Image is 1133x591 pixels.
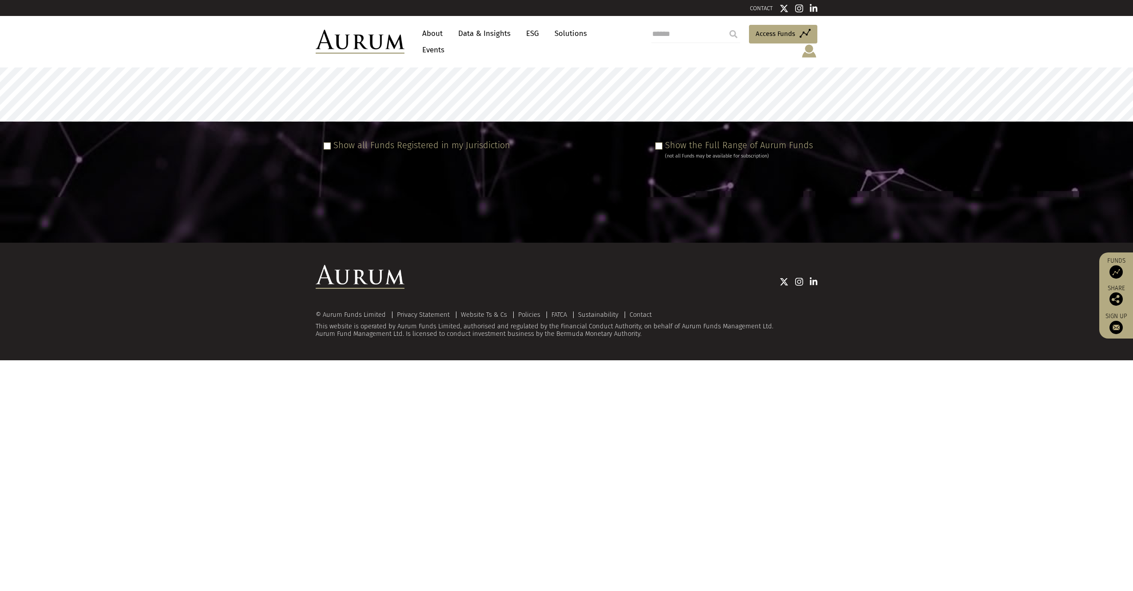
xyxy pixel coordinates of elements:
[810,4,818,13] img: Linkedin icon
[316,311,390,318] div: © Aurum Funds Limited
[665,152,813,160] div: (not all Funds may be available for subscription)
[1109,265,1123,279] img: Access Funds
[725,25,742,43] input: Submit
[316,311,817,338] div: This website is operated by Aurum Funds Limited, authorised and regulated by the Financial Conduc...
[756,28,795,39] span: Access Funds
[780,277,788,286] img: Twitter icon
[461,311,507,319] a: Website Ts & Cs
[665,140,813,150] label: Show the Full Range of Aurum Funds
[810,277,818,286] img: Linkedin icon
[418,25,447,42] a: About
[578,311,618,319] a: Sustainability
[1109,321,1123,334] img: Sign up to our newsletter
[333,140,510,150] label: Show all Funds Registered in my Jurisdiction
[518,311,540,319] a: Policies
[1104,312,1129,334] a: Sign up
[454,25,515,42] a: Data & Insights
[522,25,543,42] a: ESG
[749,25,817,43] a: Access Funds
[1104,257,1129,279] a: Funds
[801,43,817,59] img: account-icon.svg
[1109,292,1123,306] img: Share this post
[397,311,450,319] a: Privacy Statement
[418,42,444,58] a: Events
[316,30,404,54] img: Aurum
[750,5,773,12] a: CONTACT
[550,25,591,42] a: Solutions
[1104,285,1129,306] div: Share
[795,4,803,13] img: Instagram icon
[780,4,788,13] img: Twitter icon
[316,265,404,289] img: Aurum Logo
[551,311,567,319] a: FATCA
[795,277,803,286] img: Instagram icon
[630,311,652,319] a: Contact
